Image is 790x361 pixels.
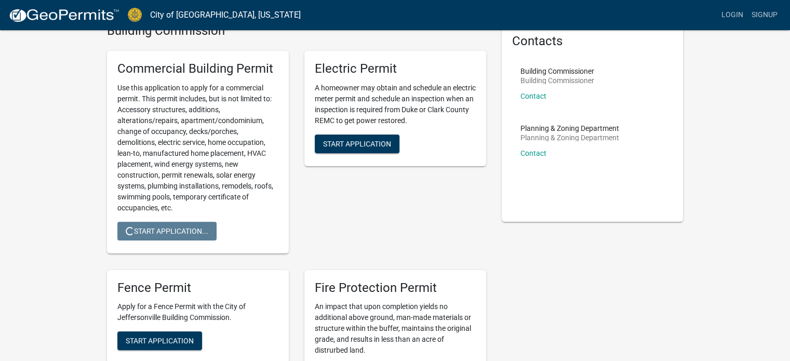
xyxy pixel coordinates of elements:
button: Start Application... [117,222,217,240]
p: Use this application to apply for a commercial permit. This permit includes, but is not limited t... [117,83,278,213]
a: City of [GEOGRAPHIC_DATA], [US_STATE] [150,6,301,24]
h5: Electric Permit [315,61,476,76]
h5: Contacts [512,34,673,49]
h5: Fence Permit [117,280,278,296]
p: Planning & Zoning Department [520,134,619,141]
p: Building Commissioner [520,68,594,75]
p: A homeowner may obtain and schedule an electric meter permit and schedule an inspection when an i... [315,83,476,126]
p: Planning & Zoning Department [520,125,619,132]
p: Building Commissioner [520,77,594,84]
h5: Commercial Building Permit [117,61,278,76]
a: Contact [520,149,546,157]
span: Start Application... [126,226,208,235]
p: Apply for a Fence Permit with the City of Jeffersonville Building Commission. [117,301,278,323]
a: Contact [520,92,546,100]
img: City of Jeffersonville, Indiana [128,8,142,22]
p: An impact that upon completion yields no additional above ground, man-made materials or structure... [315,301,476,356]
a: Login [717,5,747,25]
button: Start Application [315,135,399,153]
a: Signup [747,5,782,25]
h4: Building Commission [107,23,486,38]
span: Start Application [323,139,391,148]
h5: Fire Protection Permit [315,280,476,296]
span: Start Application [126,337,194,345]
button: Start Application [117,331,202,350]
